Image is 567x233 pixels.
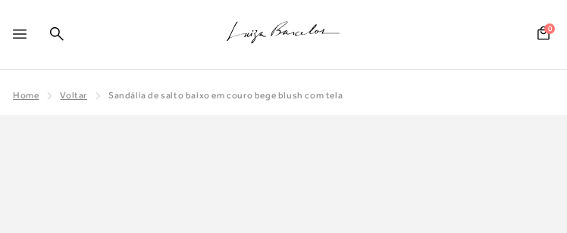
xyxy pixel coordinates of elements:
[108,90,343,101] span: SANDÁLIA DE SALTO BAIXO EM COURO BEGE BLUSH COM TELA
[533,25,554,45] button: 0
[544,23,555,34] span: 0
[60,90,87,101] a: Voltar
[13,90,39,101] a: Home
